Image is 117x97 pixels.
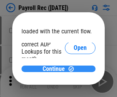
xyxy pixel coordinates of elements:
div: Please select the correct ADP Lookups for this month [21,33,65,62]
span: Open [74,45,87,51]
img: Continue [68,66,74,72]
button: Open [65,42,96,54]
span: Continue [43,66,65,72]
button: ContinueContinue [21,66,96,72]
